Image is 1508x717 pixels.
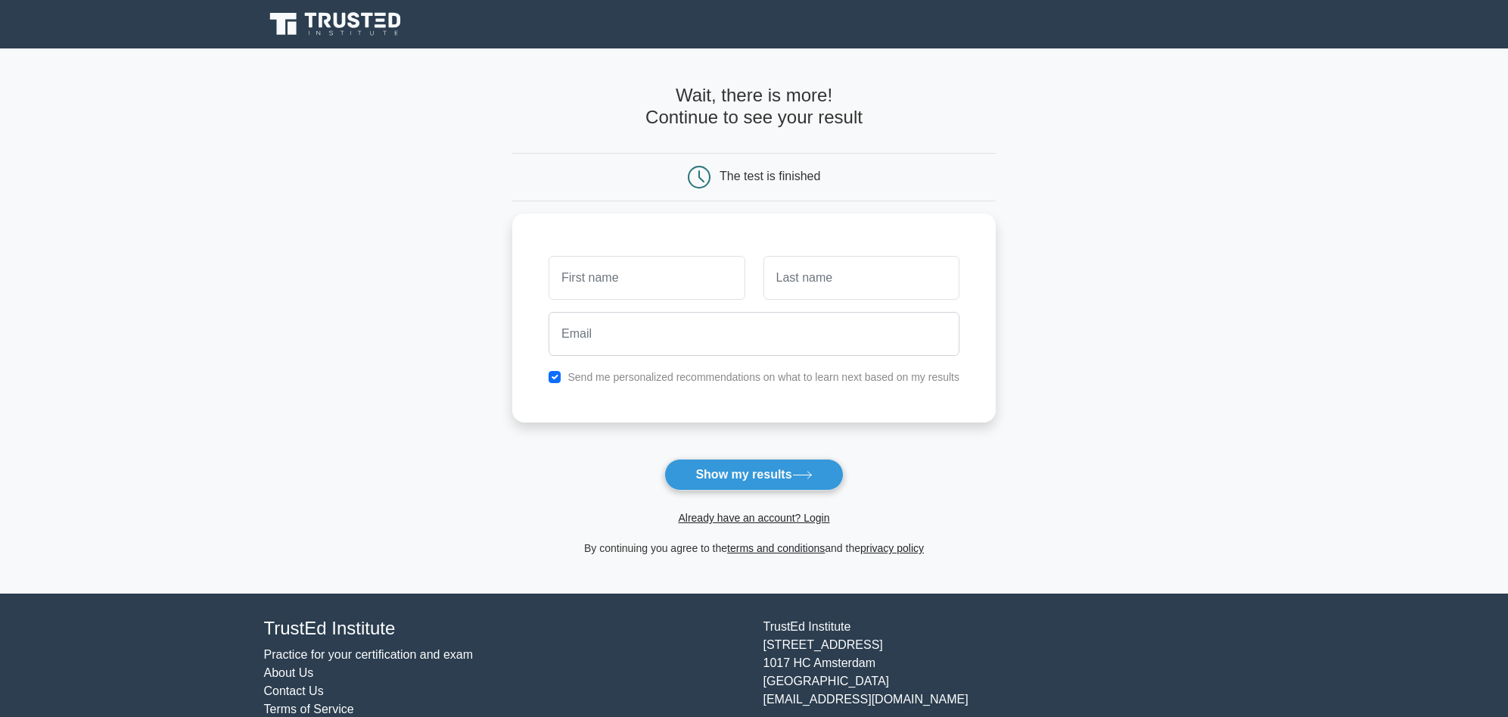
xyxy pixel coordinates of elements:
[503,539,1005,557] div: By continuing you agree to the and the
[549,256,745,300] input: First name
[264,618,745,640] h4: TrustEd Institute
[264,648,474,661] a: Practice for your certification and exam
[860,542,924,554] a: privacy policy
[512,85,996,129] h4: Wait, there is more! Continue to see your result
[664,459,843,491] button: Show my results
[264,703,354,715] a: Terms of Service
[678,512,829,524] a: Already have an account? Login
[720,170,820,182] div: The test is finished
[264,684,324,697] a: Contact Us
[727,542,825,554] a: terms and conditions
[567,371,959,383] label: Send me personalized recommendations on what to learn next based on my results
[763,256,959,300] input: Last name
[264,666,314,679] a: About Us
[549,312,959,356] input: Email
